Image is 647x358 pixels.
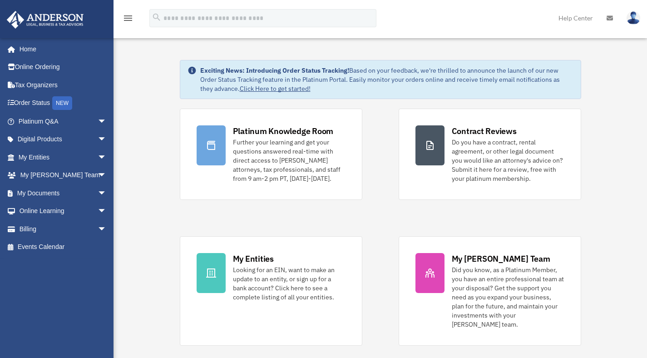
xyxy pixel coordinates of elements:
a: Platinum Knowledge Room Further your learning and get your questions answered real-time with dire... [180,109,362,200]
a: My Entitiesarrow_drop_down [6,148,120,166]
img: Anderson Advisors Platinum Portal [4,11,86,29]
a: Click Here to get started! [240,85,311,93]
div: NEW [52,96,72,110]
span: arrow_drop_down [98,220,116,239]
a: My Documentsarrow_drop_down [6,184,120,202]
img: User Pic [627,11,640,25]
span: arrow_drop_down [98,202,116,221]
a: My [PERSON_NAME] Team Did you know, as a Platinum Member, you have an entire professional team at... [399,236,581,346]
a: Online Learningarrow_drop_down [6,202,120,220]
div: Contract Reviews [452,125,517,137]
span: arrow_drop_down [98,184,116,203]
div: My [PERSON_NAME] Team [452,253,550,264]
span: arrow_drop_down [98,148,116,167]
div: My Entities [233,253,274,264]
a: Home [6,40,116,58]
a: Online Ordering [6,58,120,76]
div: Did you know, as a Platinum Member, you have an entire professional team at your disposal? Get th... [452,265,564,329]
div: Looking for an EIN, want to make an update to an entity, or sign up for a bank account? Click her... [233,265,346,302]
a: My [PERSON_NAME] Teamarrow_drop_down [6,166,120,184]
div: Platinum Knowledge Room [233,125,334,137]
div: Further your learning and get your questions answered real-time with direct access to [PERSON_NAM... [233,138,346,183]
a: Platinum Q&Aarrow_drop_down [6,112,120,130]
a: My Entities Looking for an EIN, want to make an update to an entity, or sign up for a bank accoun... [180,236,362,346]
a: Digital Productsarrow_drop_down [6,130,120,149]
a: Order StatusNEW [6,94,120,113]
div: Based on your feedback, we're thrilled to announce the launch of our new Order Status Tracking fe... [200,66,573,93]
span: arrow_drop_down [98,130,116,149]
i: search [152,12,162,22]
div: Do you have a contract, rental agreement, or other legal document you would like an attorney's ad... [452,138,564,183]
a: menu [123,16,133,24]
i: menu [123,13,133,24]
span: arrow_drop_down [98,112,116,131]
a: Tax Organizers [6,76,120,94]
a: Contract Reviews Do you have a contract, rental agreement, or other legal document you would like... [399,109,581,200]
a: Billingarrow_drop_down [6,220,120,238]
strong: Exciting News: Introducing Order Status Tracking! [200,66,349,75]
span: arrow_drop_down [98,166,116,185]
a: Events Calendar [6,238,120,256]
